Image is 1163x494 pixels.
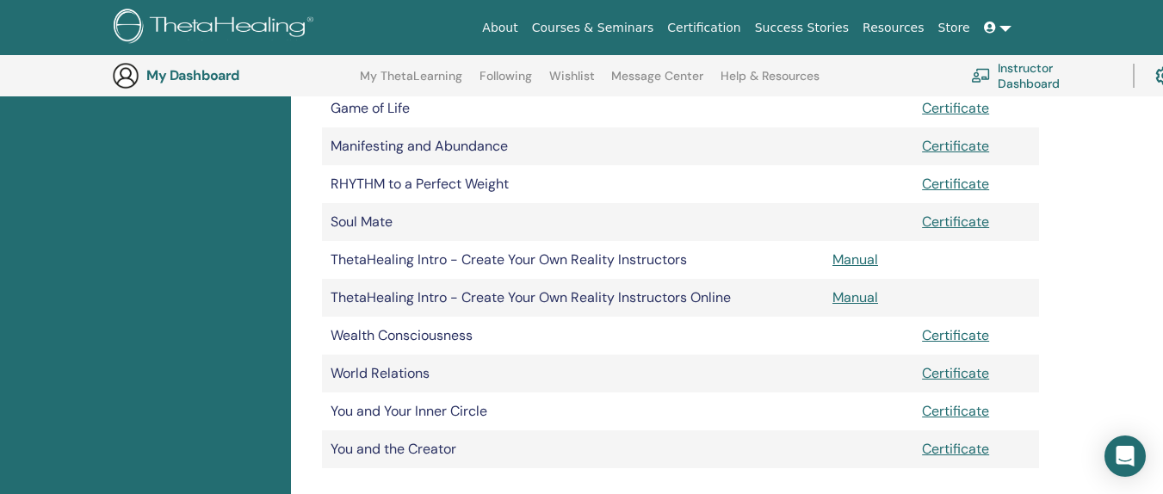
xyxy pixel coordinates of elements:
[322,90,824,127] td: Game of Life
[832,250,878,269] a: Manual
[549,69,595,96] a: Wishlist
[922,137,989,155] a: Certificate
[832,288,878,306] a: Manual
[748,12,856,44] a: Success Stories
[922,326,989,344] a: Certificate
[721,69,820,96] a: Help & Resources
[322,317,824,355] td: Wealth Consciousness
[922,364,989,382] a: Certificate
[922,402,989,420] a: Certificate
[322,165,824,203] td: RHYTHM to a Perfect Weight
[971,68,991,83] img: chalkboard-teacher.svg
[479,69,532,96] a: Following
[971,57,1112,95] a: Instructor Dashboard
[360,69,462,96] a: My ThetaLearning
[475,12,524,44] a: About
[114,9,319,47] img: logo.png
[922,99,989,117] a: Certificate
[922,213,989,231] a: Certificate
[322,430,824,468] td: You and the Creator
[931,12,977,44] a: Store
[856,12,931,44] a: Resources
[322,241,824,279] td: ThetaHealing Intro - Create Your Own Reality Instructors
[146,67,319,83] h3: My Dashboard
[611,69,703,96] a: Message Center
[922,440,989,458] a: Certificate
[322,279,824,317] td: ThetaHealing Intro - Create Your Own Reality Instructors Online
[322,355,824,392] td: World Relations
[660,12,747,44] a: Certification
[322,392,824,430] td: You and Your Inner Circle
[922,175,989,193] a: Certificate
[1104,435,1146,477] div: Open Intercom Messenger
[322,127,824,165] td: Manifesting and Abundance
[112,62,139,90] img: generic-user-icon.jpg
[525,12,661,44] a: Courses & Seminars
[322,203,824,241] td: Soul Mate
